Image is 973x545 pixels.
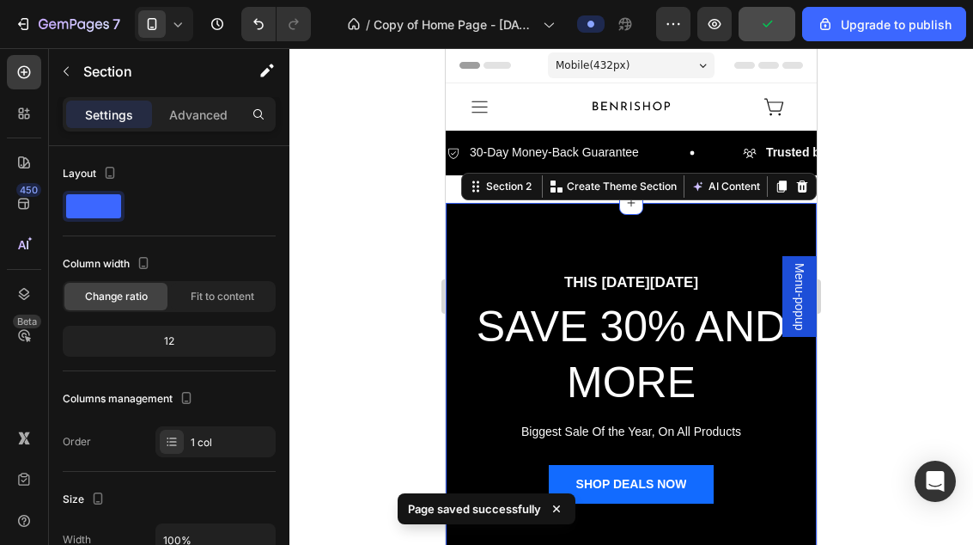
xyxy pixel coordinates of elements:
div: Beta [13,315,41,328]
div: Column width [63,253,154,276]
div: Layout [63,162,120,186]
p: Create Theme Section [121,131,231,146]
p: Biggest Sale Of the Year, On All Products [15,373,356,395]
span: Fit to content [191,289,254,304]
button: 7 [7,7,128,41]
h2: Rich Text Editor. Editing area: main [13,249,358,364]
p: THIS [DATE][DATE] [15,225,356,244]
div: 450 [16,183,41,197]
p: Advanced [169,106,228,124]
span: Change ratio [85,289,148,304]
div: SHOP DEALS NOW [131,427,241,445]
strong: Trusted by 2,500+ Happy Customers [320,97,528,111]
iframe: Design area [446,48,817,545]
p: SAVE 30% AND MORE [15,251,356,363]
div: Undo/Redo [241,7,311,41]
p: Section [83,61,224,82]
div: Size [63,488,108,511]
button: SHOP DEALS NOW [103,417,269,456]
div: 1 col [191,435,271,450]
span: Copy of Home Page - [DATE] 11:40:40 [374,15,536,34]
div: Columns management [63,388,197,411]
div: Upgrade to publish [817,15,952,34]
button: AI Content [242,128,318,149]
p: Page saved successfully [408,500,541,517]
div: Open Intercom Messenger [915,461,956,502]
button: Upgrade to publish [802,7,966,41]
div: Section 2 [37,131,89,146]
p: Settings [85,106,133,124]
p: 7 [113,14,120,34]
div: Order [63,434,91,450]
span: / [366,15,370,34]
div: 12 [66,329,272,353]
